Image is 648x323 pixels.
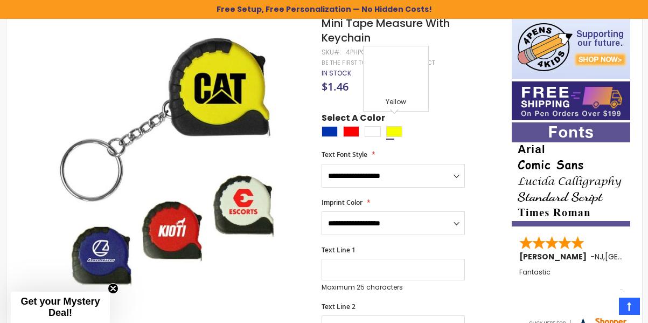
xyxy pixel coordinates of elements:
strong: SKU [322,47,342,57]
span: [PERSON_NAME] [519,251,590,262]
p: Maximum 25 characters [322,283,465,292]
a: Top [619,298,640,315]
div: Red [343,126,359,137]
span: Imprint Color [322,198,363,207]
span: Text Font Style [322,150,367,159]
span: Select A Color [322,112,385,127]
div: Get your Mystery Deal!Close teaser [11,292,110,323]
div: White [365,126,381,137]
span: Text Line 1 [322,245,356,255]
img: Mini Tape Measure With Keychain [28,15,308,295]
img: 4pens 4 kids [512,16,630,79]
div: Yellow [366,98,426,108]
div: Fantastic [519,269,624,292]
span: NJ [595,251,603,262]
div: Blue [322,126,338,137]
img: font-personalization-examples [512,122,630,226]
span: In stock [322,68,351,78]
img: Free shipping on orders over $199 [512,81,630,120]
span: Mini Tape Measure With Keychain [322,16,450,45]
button: Close teaser [108,283,119,294]
span: Get your Mystery Deal! [20,296,100,318]
span: Text Line 2 [322,302,356,311]
span: $1.46 [322,79,349,94]
div: 4PHPC-I-674 [346,48,388,57]
a: Be the first to review this product [322,59,435,67]
div: Availability [322,69,351,78]
div: Yellow [386,126,402,137]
